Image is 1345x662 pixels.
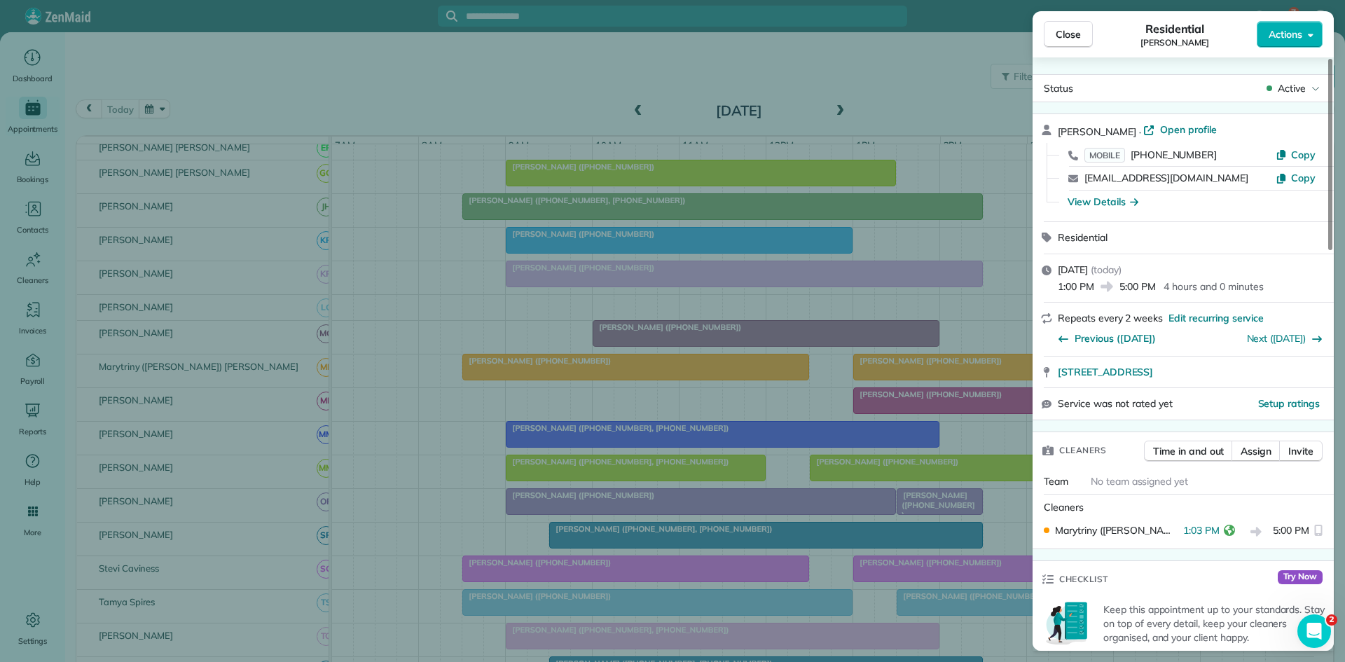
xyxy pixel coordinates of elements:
span: Edit recurring service [1168,311,1264,325]
span: Previous ([DATE]) [1075,331,1156,345]
span: Copy [1291,172,1316,184]
span: Marytriny ([PERSON_NAME]) [PERSON_NAME] [1055,523,1178,537]
span: 5:00 PM [1119,280,1156,294]
a: Next ([DATE]) [1247,332,1306,345]
span: Close [1056,27,1081,41]
span: Invite [1288,444,1313,458]
span: [PERSON_NAME] [1058,125,1136,138]
span: Team [1044,475,1068,488]
span: Time in and out [1153,444,1224,458]
span: Open profile [1160,123,1217,137]
span: Residential [1145,20,1205,37]
span: · [1136,126,1144,137]
iframe: Intercom live chat [1297,614,1331,648]
p: Keep this appointment up to your standards. Stay on top of every detail, keep your cleaners organ... [1103,602,1325,644]
a: Open profile [1143,123,1217,137]
span: Copy [1291,149,1316,161]
span: MOBILE [1084,148,1125,163]
span: [DATE] [1058,263,1088,276]
span: Setup ratings [1258,397,1320,410]
span: Repeats every 2 weeks [1058,312,1163,324]
span: [PERSON_NAME] [1140,37,1209,48]
span: ( today ) [1091,263,1122,276]
span: Checklist [1059,572,1108,586]
span: Status [1044,82,1073,95]
button: Copy [1276,148,1316,162]
p: 4 hours and 0 minutes [1164,280,1263,294]
a: [STREET_ADDRESS] [1058,365,1325,379]
span: Try Now [1278,570,1323,584]
span: [PHONE_NUMBER] [1131,149,1217,161]
button: View Details [1068,195,1138,209]
span: Service was not rated yet [1058,396,1173,411]
button: Previous ([DATE]) [1058,331,1156,345]
span: Actions [1269,27,1302,41]
span: [STREET_ADDRESS] [1058,365,1153,379]
button: Time in and out [1144,441,1233,462]
a: [EMAIL_ADDRESS][DOMAIN_NAME] [1084,172,1248,184]
span: 5:00 PM [1273,523,1309,541]
span: Cleaners [1059,443,1106,457]
span: Cleaners [1044,501,1084,513]
a: MOBILE[PHONE_NUMBER] [1084,148,1217,162]
span: Residential [1058,231,1108,244]
button: Setup ratings [1258,396,1320,411]
button: Invite [1279,441,1323,462]
button: Close [1044,21,1093,48]
span: 1:03 PM [1183,523,1220,541]
button: Copy [1276,171,1316,185]
span: 1:00 PM [1058,280,1094,294]
span: Active [1278,81,1306,95]
button: Assign [1232,441,1281,462]
span: No team assigned yet [1091,475,1188,488]
span: 2 [1326,614,1337,626]
span: Assign [1241,444,1271,458]
button: Next ([DATE]) [1247,331,1323,345]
